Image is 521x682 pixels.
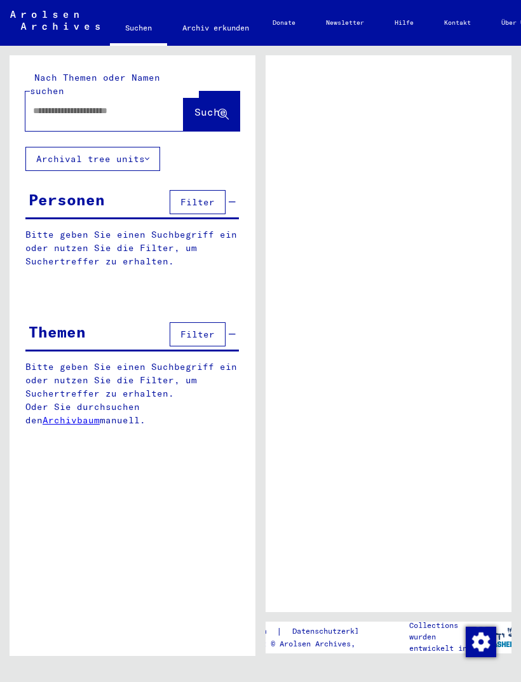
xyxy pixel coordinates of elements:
[257,8,311,38] a: Donate
[167,13,264,43] a: Archiv erkunden
[194,106,226,118] span: Suche
[43,414,100,426] a: Archivbaum
[180,196,215,208] span: Filter
[110,13,167,46] a: Suchen
[170,322,226,346] button: Filter
[25,228,239,268] p: Bitte geben Sie einen Suchbegriff ein oder nutzen Sie die Filter, um Suchertreffer zu erhalten.
[311,8,379,38] a: Newsletter
[282,625,396,638] a: Datenschutzerklärung
[473,621,520,653] img: yv_logo.png
[29,320,86,343] div: Themen
[29,188,105,211] div: Personen
[226,638,396,650] p: Copyright © Arolsen Archives, 2021
[170,190,226,214] button: Filter
[184,92,240,131] button: Suche
[25,360,240,427] p: Bitte geben Sie einen Suchbegriff ein oder nutzen Sie die Filter, um Suchertreffer zu erhalten. O...
[180,329,215,340] span: Filter
[429,8,486,38] a: Kontakt
[10,11,100,30] img: Arolsen_neg.svg
[379,8,429,38] a: Hilfe
[409,631,481,677] p: wurden entwickelt in Partnerschaft mit
[466,627,496,657] img: Zustimmung ändern
[25,147,160,171] button: Archival tree units
[30,72,160,97] mat-label: Nach Themen oder Namen suchen
[226,625,396,638] div: |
